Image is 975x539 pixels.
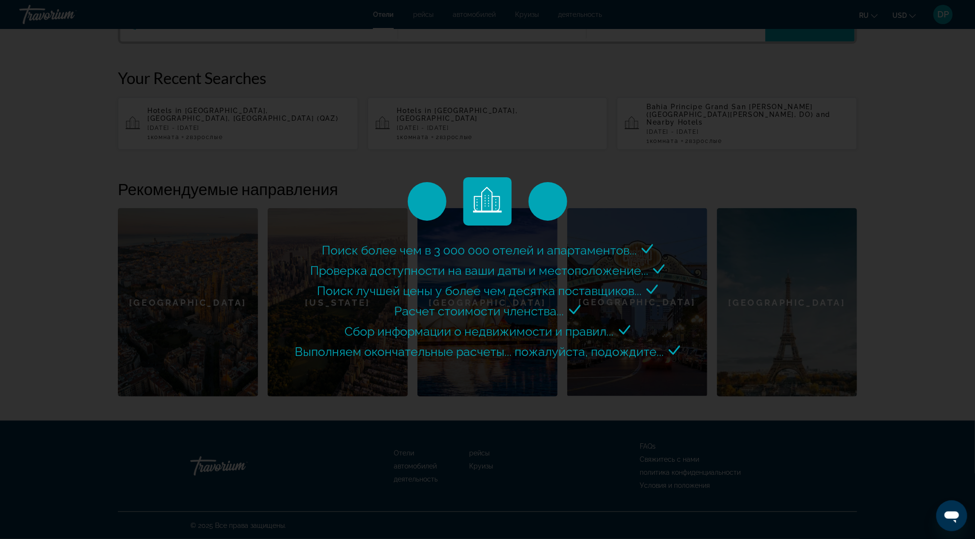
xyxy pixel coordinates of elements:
[345,324,614,339] span: Сбор информации о недвижимости и правил...
[310,263,648,278] span: Проверка доступности на ваши даты и местоположение...
[295,344,664,359] span: Выполняем окончательные расчеты... пожалуйста, подождите...
[936,500,967,531] iframe: Кнопка запуска окна обмена сообщениями
[317,284,642,298] span: Поиск лучшей цены у более чем десятка поставщиков...
[322,243,637,257] span: Поиск более чем в 3 000 000 отелей и апартаментов...
[395,304,564,318] span: Расчет стоимости членства...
